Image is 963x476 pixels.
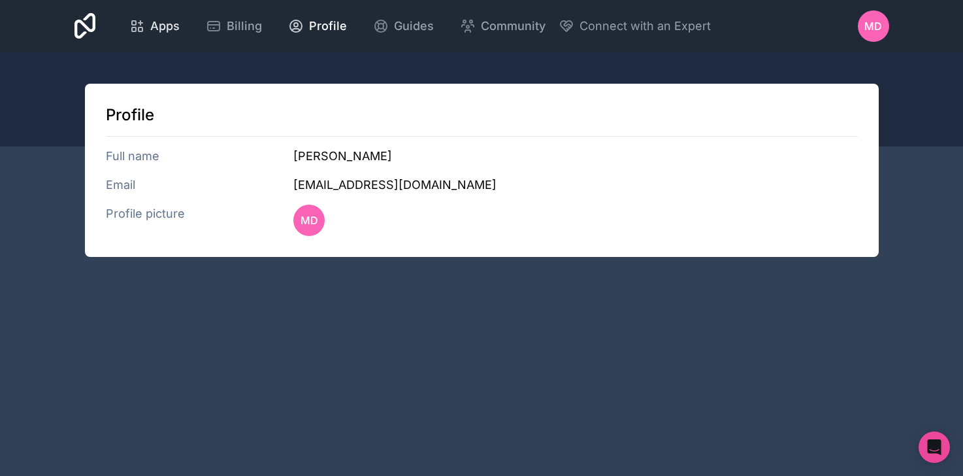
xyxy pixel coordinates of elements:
h3: Full name [106,147,294,165]
a: Apps [119,12,190,41]
h3: Profile picture [106,205,294,236]
span: Billing [227,17,262,35]
span: MD [864,18,882,34]
button: Connect with an Expert [559,17,711,35]
span: Apps [150,17,180,35]
span: Connect with an Expert [579,17,711,35]
a: Guides [363,12,444,41]
h3: [PERSON_NAME] [293,147,857,165]
h1: Profile [106,105,858,126]
a: Profile [278,12,357,41]
a: Community [449,12,556,41]
h3: Email [106,176,294,194]
span: Guides [394,17,434,35]
span: MD [301,212,318,228]
span: Community [481,17,546,35]
h3: [EMAIL_ADDRESS][DOMAIN_NAME] [293,176,857,194]
div: Open Intercom Messenger [919,432,950,463]
span: Profile [309,17,347,35]
a: Billing [195,12,272,41]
